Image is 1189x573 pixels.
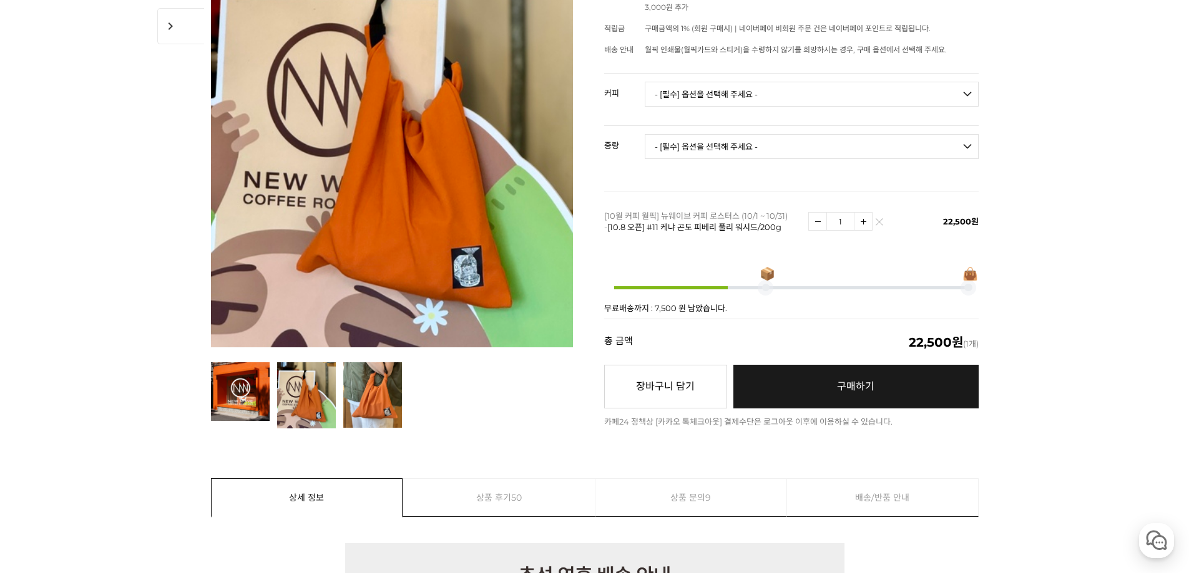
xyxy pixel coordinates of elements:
[962,267,978,280] span: 👜
[4,395,82,426] a: 홈
[161,395,240,426] a: 설정
[876,221,883,228] img: 삭제
[39,414,47,424] span: 홈
[595,479,787,516] a: 상품 문의9
[604,304,979,312] p: 무료배송까지 : 7,500 원 남았습니다.
[645,45,947,54] span: 월픽 인쇄물(월픽카드와 스티커)을 수령하지 않기를 희망하시는 경우, 구매 옵션에서 선택해 주세요.
[809,213,826,230] img: 수량감소
[837,380,874,392] span: 구매하기
[733,365,979,408] a: 구매하기
[604,365,727,408] button: 장바구니 담기
[705,479,711,516] span: 9
[114,415,129,425] span: 대화
[193,414,208,424] span: 설정
[604,210,802,233] p: [10월 커피 월픽] 뉴웨이브 커피 로스터스 (10/1 ~ 10/31) -
[787,479,978,516] a: 배송/반품 안내
[607,222,781,232] span: [10.8 오픈] #11 케냐 곤도 피베리 풀리 워시드/200g
[760,267,775,280] span: 📦
[909,335,963,350] em: 22,500원
[604,126,645,155] th: 중량
[511,479,522,516] span: 50
[604,45,634,54] span: 배송 안내
[943,216,979,226] span: 22,500원
[403,479,595,516] a: 상품 후기50
[604,24,625,33] span: 적립금
[157,8,204,44] span: chevron_right
[212,479,403,516] a: 상세 정보
[82,395,161,426] a: 대화
[604,336,633,349] strong: 총 금액
[604,418,979,426] div: 카페24 정책상 [카카오 톡체크아웃] 결제수단은 로그아웃 이후에 이용하실 수 있습니다.
[909,336,979,349] span: (1개)
[645,24,931,33] span: 구매금액의 1% (회원 구매시) | 네이버페이 비회원 주문 건은 네이버페이 포인트로 적립됩니다.
[604,74,645,102] th: 커피
[854,213,872,230] img: 수량증가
